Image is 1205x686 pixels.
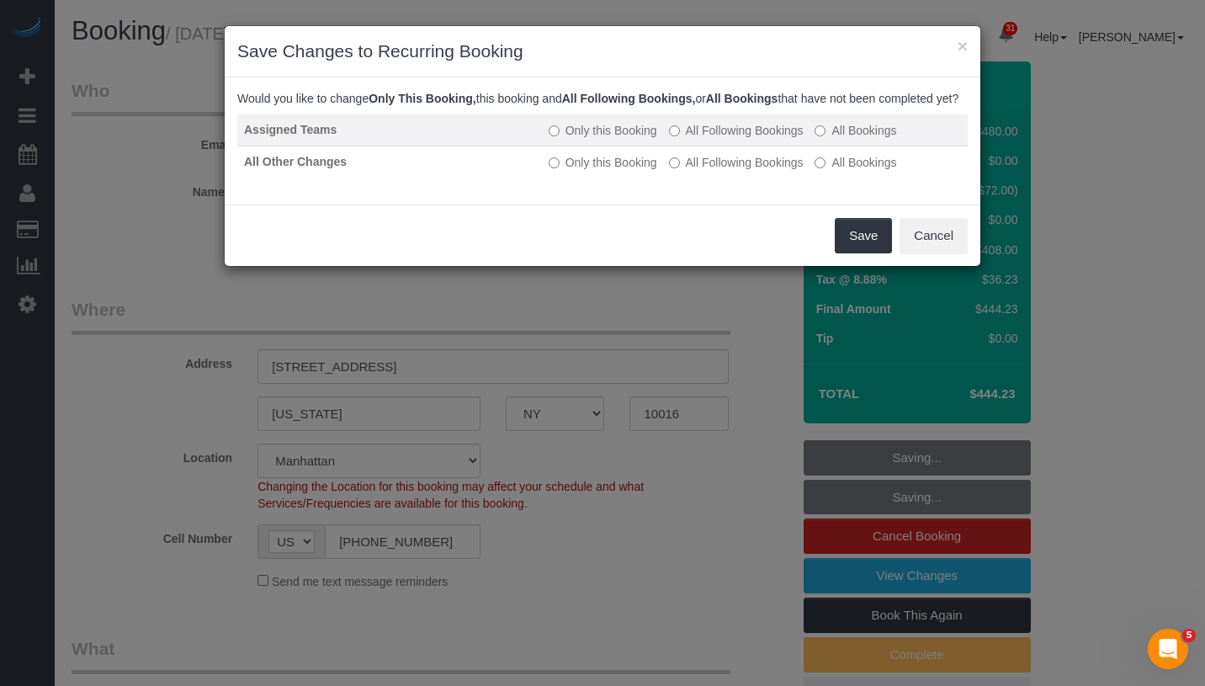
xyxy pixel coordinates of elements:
[835,218,892,253] button: Save
[549,157,560,168] input: Only this Booking
[237,90,968,107] p: Would you like to change this booking and or that have not been completed yet?
[562,92,696,105] b: All Following Bookings,
[815,154,896,171] label: All bookings that have not been completed yet will be changed.
[549,154,657,171] label: All other bookings in the series will remain the same.
[815,157,825,168] input: All Bookings
[669,154,804,171] label: This and all the bookings after it will be changed.
[958,37,968,55] button: ×
[549,122,657,139] label: All other bookings in the series will remain the same.
[900,218,968,253] button: Cancel
[1148,629,1188,669] iframe: Intercom live chat
[815,122,896,139] label: All bookings that have not been completed yet will be changed.
[706,92,778,105] b: All Bookings
[244,123,337,136] strong: Assigned Teams
[815,125,825,136] input: All Bookings
[669,125,680,136] input: All Following Bookings
[244,155,347,168] strong: All Other Changes
[369,92,476,105] b: Only This Booking,
[549,125,560,136] input: Only this Booking
[669,157,680,168] input: All Following Bookings
[237,39,968,64] h3: Save Changes to Recurring Booking
[669,122,804,139] label: This and all the bookings after it will be changed.
[1182,629,1196,642] span: 5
